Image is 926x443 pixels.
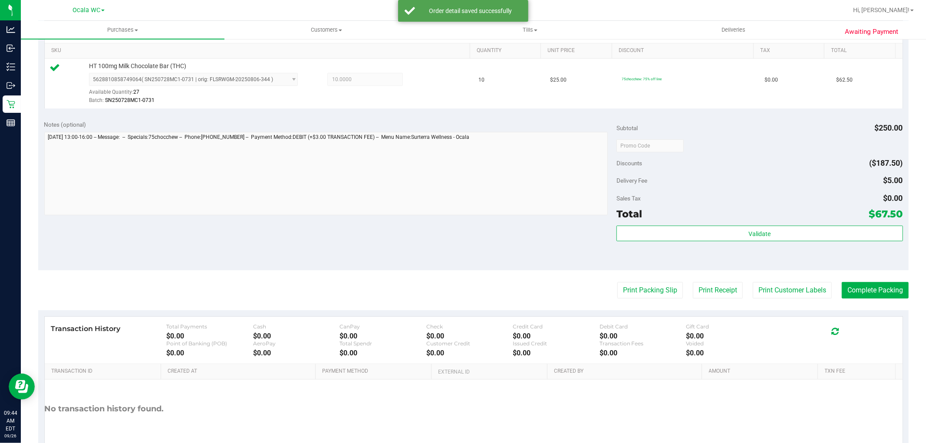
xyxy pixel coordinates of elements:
div: $0.00 [253,332,339,340]
span: $25.00 [550,76,567,84]
span: $62.50 [836,76,853,84]
a: Created At [168,368,312,375]
button: Validate [616,226,903,241]
span: Sales Tax [616,195,641,202]
span: $5.00 [883,176,903,185]
a: Discount [619,47,750,54]
div: $0.00 [426,332,513,340]
a: Tills [428,21,632,39]
div: Customer Credit [426,340,513,347]
div: Check [426,323,513,330]
div: $0.00 [339,332,426,340]
div: $0.00 [166,349,253,357]
inline-svg: Inbound [7,44,15,53]
span: ($187.50) [870,158,903,167]
div: Credit Card [513,323,599,330]
div: $0.00 [426,349,513,357]
div: $0.00 [686,332,772,340]
div: CanPay [339,323,426,330]
div: Gift Card [686,323,772,330]
div: $0.00 [339,349,426,357]
div: Available Quantity: [89,86,309,103]
span: 75chocchew: 75% off line [622,77,662,81]
span: $0.00 [883,194,903,203]
button: Complete Packing [842,282,909,299]
span: Tills [428,26,631,34]
span: Total [616,208,642,220]
p: 09:44 AM EDT [4,409,17,433]
span: $250.00 [875,123,903,132]
div: $0.00 [513,332,599,340]
span: Deliveries [710,26,757,34]
div: Total Spendr [339,340,426,347]
div: Voided [686,340,772,347]
div: Issued Credit [513,340,599,347]
div: $0.00 [686,349,772,357]
a: Transaction ID [51,368,158,375]
span: Ocala WC [72,7,100,14]
div: $0.00 [253,349,339,357]
button: Print Customer Labels [753,282,832,299]
a: Tax [760,47,821,54]
span: Notes (optional) [44,121,86,128]
th: External ID [431,364,547,380]
a: Amount [709,368,815,375]
span: Batch: [89,97,104,103]
div: Order detail saved successfully [420,7,522,15]
div: Total Payments [166,323,253,330]
div: Debit Card [600,323,686,330]
a: Purchases [21,21,224,39]
div: Point of Banking (POB) [166,340,253,347]
div: $0.00 [600,349,686,357]
div: $0.00 [600,332,686,340]
span: Discounts [616,155,642,171]
a: Txn Fee [825,368,892,375]
span: SN250728MC1-0731 [105,97,155,103]
div: AeroPay [253,340,339,347]
span: 10 [479,76,485,84]
span: Delivery Fee [616,177,647,184]
input: Promo Code [616,139,684,152]
a: Payment Method [322,368,428,375]
div: $0.00 [166,332,253,340]
inline-svg: Inventory [7,62,15,71]
div: $0.00 [513,349,599,357]
a: Customers [224,21,428,39]
span: Validate [748,230,771,237]
inline-svg: Analytics [7,25,15,34]
div: Cash [253,323,339,330]
span: Subtotal [616,125,638,131]
span: $67.50 [869,208,903,220]
a: Unit Price [548,47,609,54]
span: Purchases [21,26,224,34]
div: No transaction history found. [45,380,164,438]
a: Created By [554,368,699,375]
button: Print Receipt [693,282,743,299]
span: $0.00 [765,76,778,84]
span: Customers [225,26,428,34]
span: Hi, [PERSON_NAME]! [853,7,910,13]
span: HT 100mg Milk Chocolate Bar (THC) [89,62,186,70]
button: Print Packing Slip [617,282,683,299]
inline-svg: Retail [7,100,15,108]
div: Transaction Fees [600,340,686,347]
inline-svg: Outbound [7,81,15,90]
span: 27 [133,89,139,95]
span: Awaiting Payment [845,27,898,37]
a: Total [831,47,892,54]
p: 09/26 [4,433,17,439]
a: SKU [51,47,467,54]
iframe: Resource center [9,374,35,400]
a: Quantity [477,47,537,54]
a: Deliveries [632,21,835,39]
inline-svg: Reports [7,118,15,127]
